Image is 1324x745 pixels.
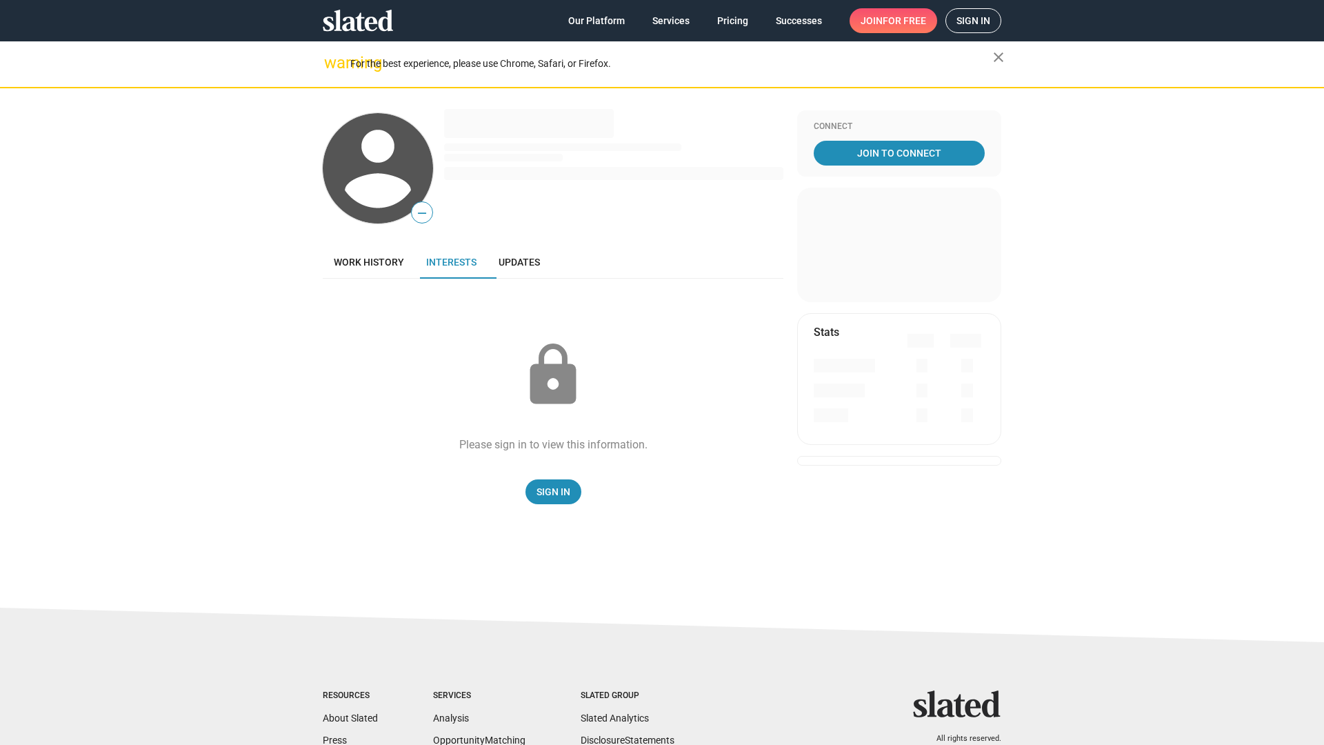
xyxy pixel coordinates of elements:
[652,8,690,33] span: Services
[814,121,985,132] div: Connect
[350,54,993,73] div: For the best experience, please use Chrome, Safari, or Firefox.
[426,257,477,268] span: Interests
[706,8,759,33] a: Pricing
[765,8,833,33] a: Successes
[814,141,985,166] a: Join To Connect
[334,257,404,268] span: Work history
[717,8,748,33] span: Pricing
[883,8,926,33] span: for free
[459,437,648,452] div: Please sign in to view this information.
[536,479,570,504] span: Sign In
[525,479,581,504] a: Sign In
[581,691,674,702] div: Slated Group
[581,713,649,724] a: Slated Analytics
[324,54,341,71] mat-icon: warning
[433,691,525,702] div: Services
[814,325,839,339] mat-card-title: Stats
[557,8,636,33] a: Our Platform
[641,8,701,33] a: Services
[816,141,982,166] span: Join To Connect
[433,713,469,724] a: Analysis
[776,8,822,33] span: Successes
[415,246,488,279] a: Interests
[990,49,1007,66] mat-icon: close
[499,257,540,268] span: Updates
[850,8,937,33] a: Joinfor free
[323,691,378,702] div: Resources
[519,341,588,410] mat-icon: lock
[945,8,1001,33] a: Sign in
[412,204,432,222] span: —
[323,246,415,279] a: Work history
[956,9,990,32] span: Sign in
[568,8,625,33] span: Our Platform
[861,8,926,33] span: Join
[488,246,551,279] a: Updates
[323,713,378,724] a: About Slated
